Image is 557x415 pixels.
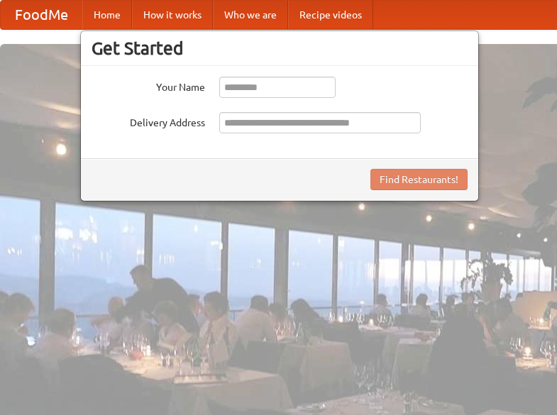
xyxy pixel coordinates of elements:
[1,1,82,29] a: FoodMe
[213,1,288,29] a: Who we are
[370,169,468,190] button: Find Restaurants!
[92,112,205,130] label: Delivery Address
[92,38,468,59] h3: Get Started
[132,1,213,29] a: How it works
[288,1,373,29] a: Recipe videos
[92,77,205,94] label: Your Name
[82,1,132,29] a: Home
